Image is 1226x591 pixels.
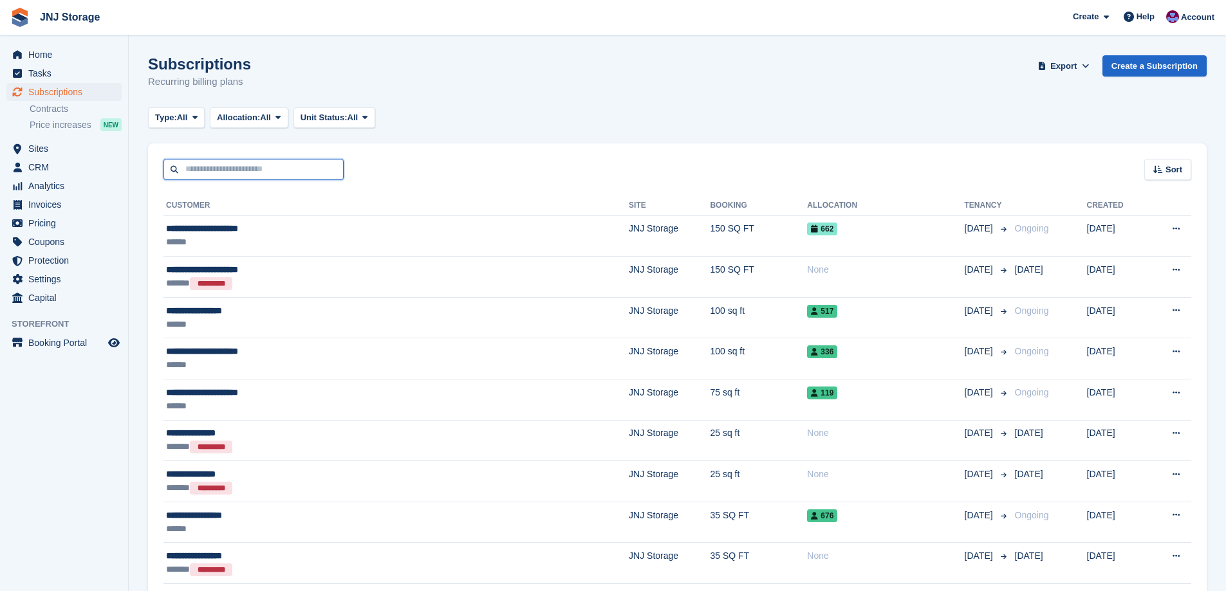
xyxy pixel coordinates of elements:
[965,549,996,563] span: [DATE]
[629,461,710,502] td: JNJ Storage
[965,426,996,440] span: [DATE]
[28,251,106,269] span: Protection
[807,195,964,216] th: Allocation
[6,251,122,269] a: menu
[148,55,251,73] h1: Subscriptions
[1087,338,1147,379] td: [DATE]
[6,140,122,158] a: menu
[1087,297,1147,338] td: [DATE]
[6,334,122,352] a: menu
[28,140,106,158] span: Sites
[1166,163,1182,176] span: Sort
[260,111,271,124] span: All
[348,111,358,124] span: All
[965,263,996,277] span: [DATE]
[28,46,106,64] span: Home
[28,289,106,307] span: Capital
[1015,469,1043,479] span: [DATE]
[807,263,964,277] div: None
[710,297,807,338] td: 100 sq ft
[965,509,996,522] span: [DATE]
[1073,10,1099,23] span: Create
[1015,346,1049,356] span: Ongoing
[1015,550,1043,561] span: [DATE]
[629,338,710,379] td: JNJ Storage
[1087,257,1147,298] td: [DATE]
[30,103,122,115] a: Contracts
[6,64,122,82] a: menu
[28,64,106,82] span: Tasks
[965,345,996,358] span: [DATE]
[629,379,710,421] td: JNJ Storage
[28,233,106,251] span: Coupons
[30,118,122,132] a: Price increases NEW
[807,345,837,358] span: 336
[710,502,807,543] td: 35 SQ FT
[629,215,710,257] td: JNJ Storage
[148,107,205,129] button: Type: All
[629,420,710,461] td: JNJ Storage
[28,334,106,352] span: Booking Portal
[965,304,996,318] span: [DATE]
[217,111,260,124] span: Allocation:
[6,46,122,64] a: menu
[710,195,807,216] th: Booking
[163,195,629,216] th: Customer
[710,215,807,257] td: 150 SQ FT
[1036,55,1092,77] button: Export
[106,335,122,350] a: Preview store
[1015,264,1043,275] span: [DATE]
[28,270,106,288] span: Settings
[710,338,807,379] td: 100 sq ft
[28,177,106,195] span: Analytics
[965,195,1010,216] th: Tenancy
[28,214,106,232] span: Pricing
[6,270,122,288] a: menu
[100,118,122,131] div: NEW
[1137,10,1155,23] span: Help
[28,158,106,176] span: CRM
[210,107,288,129] button: Allocation: All
[629,257,710,298] td: JNJ Storage
[177,111,188,124] span: All
[807,223,837,235] span: 662
[12,318,128,331] span: Storefront
[6,158,122,176] a: menu
[965,468,996,481] span: [DATE]
[710,379,807,421] td: 75 sq ft
[710,257,807,298] td: 150 SQ FT
[1015,510,1049,520] span: Ongoing
[1087,420,1147,461] td: [DATE]
[1087,379,1147,421] td: [DATE]
[1087,461,1147,502] td: [DATE]
[807,305,837,318] span: 517
[1087,195,1147,216] th: Created
[6,177,122,195] a: menu
[6,83,122,101] a: menu
[965,222,996,235] span: [DATE]
[10,8,30,27] img: stora-icon-8386f47178a22dfd0bd8f6a31ec36ba5ce8667c1dd55bd0f319d3a0aa187defe.svg
[155,111,177,124] span: Type:
[1087,215,1147,257] td: [DATE]
[1166,10,1179,23] img: Jonathan Scrase
[710,461,807,502] td: 25 sq ft
[301,111,348,124] span: Unit Status:
[1015,387,1049,397] span: Ongoing
[28,195,106,214] span: Invoices
[28,83,106,101] span: Subscriptions
[710,420,807,461] td: 25 sq ft
[1181,11,1214,24] span: Account
[1050,60,1077,73] span: Export
[807,468,964,481] div: None
[35,6,105,28] a: JNJ Storage
[1087,543,1147,584] td: [DATE]
[1087,502,1147,543] td: [DATE]
[6,289,122,307] a: menu
[1015,305,1049,316] span: Ongoing
[293,107,375,129] button: Unit Status: All
[1015,428,1043,438] span: [DATE]
[629,543,710,584] td: JNJ Storage
[807,509,837,522] span: 676
[807,386,837,399] span: 119
[6,214,122,232] a: menu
